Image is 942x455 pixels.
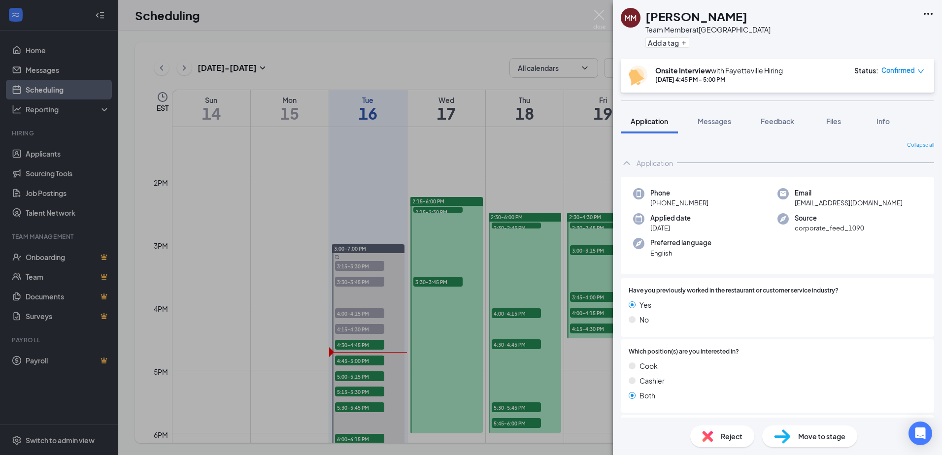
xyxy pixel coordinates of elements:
span: Email [795,188,903,198]
div: Application [637,158,673,168]
span: Cook [639,360,658,371]
span: [EMAIL_ADDRESS][DOMAIN_NAME] [795,198,903,208]
span: corporate_feed_1090 [795,223,864,233]
span: Feedback [761,117,794,126]
button: PlusAdd a tag [645,37,689,48]
span: Confirmed [881,65,915,75]
span: Application [631,117,668,126]
div: Team Member at [GEOGRAPHIC_DATA] [645,25,771,34]
span: Have you previously worked in the restaurant or customer service industry? [629,286,839,295]
div: with Fayetteville Hiring [655,65,783,75]
span: [DATE] [650,223,691,233]
svg: Plus [681,40,687,46]
span: Both [639,390,655,401]
span: Yes [639,299,651,310]
span: Files [826,117,841,126]
b: Onsite Interview [655,66,711,75]
span: Reject [721,431,742,442]
span: Info [876,117,890,126]
span: down [917,68,924,75]
span: No [639,314,649,325]
span: Applied date [650,213,691,223]
span: English [650,248,711,258]
div: MM [625,13,637,23]
span: Cashier [639,375,665,386]
span: Phone [650,188,708,198]
div: Open Intercom Messenger [908,422,932,445]
div: [DATE] 4:45 PM - 5:00 PM [655,75,783,84]
svg: Ellipses [922,8,934,20]
svg: ChevronUp [621,157,633,169]
span: Move to stage [798,431,845,442]
span: Which position(s) are you interested in? [629,347,739,357]
div: Status : [854,65,878,75]
span: Source [795,213,864,223]
span: Preferred language [650,238,711,248]
span: [PHONE_NUMBER] [650,198,708,208]
h1: [PERSON_NAME] [645,8,747,25]
span: Messages [698,117,731,126]
span: Collapse all [907,141,934,149]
